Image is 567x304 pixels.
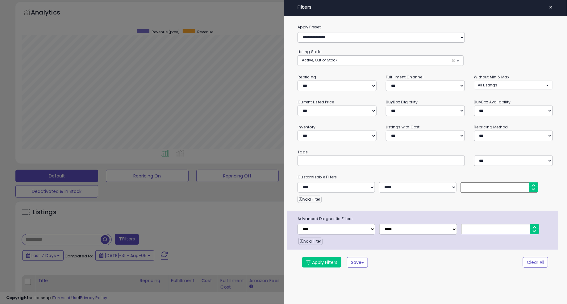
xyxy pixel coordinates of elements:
small: Listing State [298,49,321,54]
button: × [546,3,555,12]
small: Current Listed Price [298,99,334,105]
small: Repricing Method [474,124,508,130]
span: Advanced Diagnostic Filters [293,215,558,222]
small: BuyBox Availability [474,99,511,105]
small: Repricing [298,74,316,80]
small: Listings with Cost [386,124,420,130]
button: Save [347,257,368,268]
h4: Filters [298,5,553,10]
small: Customizable Filters [293,174,557,181]
button: Apply Filters [302,257,341,268]
small: Without Min & Max [474,74,510,80]
span: Active, Out of Stock [302,57,337,63]
button: Add Filter [298,196,321,203]
button: Add Filter [298,238,322,245]
span: × [452,57,456,64]
button: Clear All [523,257,548,268]
button: All Listings [474,81,553,90]
span: × [549,3,553,12]
small: Inventory [298,124,315,130]
span: All Listings [478,82,498,88]
button: Active, Out of Stock × [298,56,463,66]
small: Fulfillment Channel [386,74,423,80]
label: Apply Preset: [293,24,557,31]
small: Tags [293,149,557,156]
small: BuyBox Eligibility [386,99,418,105]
